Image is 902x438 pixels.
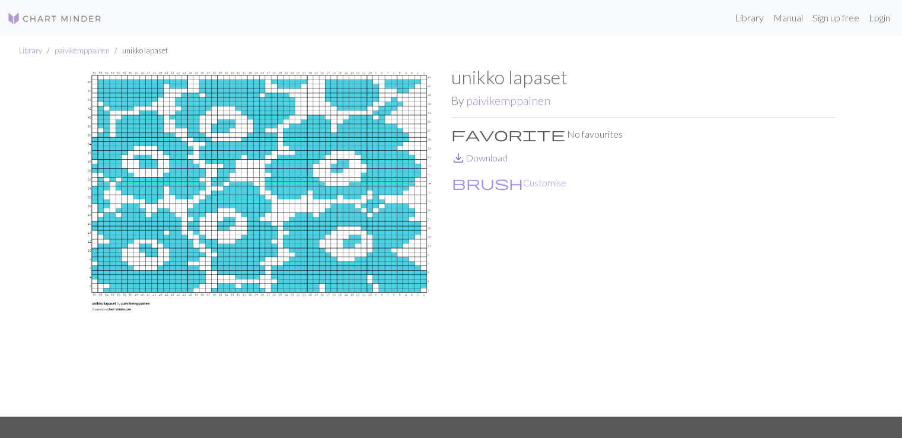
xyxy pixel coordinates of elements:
[864,6,895,30] a: Login
[730,6,769,30] a: Library
[55,46,110,55] a: paivikemppainen
[808,6,864,30] a: Sign up free
[466,94,550,107] a: paivikemppainen
[769,6,808,30] a: Manual
[452,176,523,190] i: Customise
[452,174,523,191] span: brush
[110,45,168,56] li: unikko lapaset
[451,127,565,141] i: Favourite
[19,46,42,55] a: Library
[451,150,466,166] span: save_alt
[451,126,565,142] span: favorite
[451,94,836,107] h2: By
[7,11,102,26] img: Logo
[451,66,836,88] h1: unikko lapaset
[451,127,836,141] p: No favourites
[451,152,508,163] a: DownloadDownload
[451,151,466,165] i: Download
[67,66,451,416] img: unikko lapaset
[451,175,567,191] button: CustomiseCustomise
